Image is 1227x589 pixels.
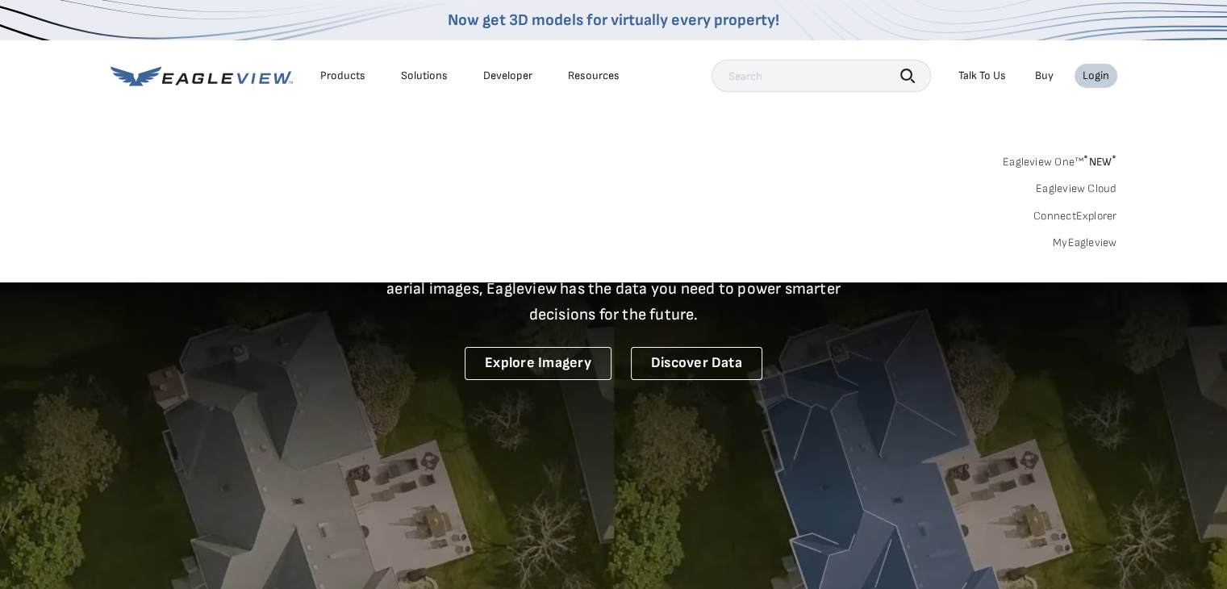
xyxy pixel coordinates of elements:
a: Buy [1035,69,1054,83]
div: Login [1083,69,1109,83]
div: Talk To Us [958,69,1006,83]
input: Search [712,60,931,92]
span: NEW [1083,155,1116,169]
a: ConnectExplorer [1033,209,1117,223]
a: Now get 3D models for virtually every property! [448,10,779,30]
p: A new era starts here. Built on more than 3.5 billion high-resolution aerial images, Eagleview ha... [367,250,861,328]
a: Eagleview Cloud [1036,182,1117,196]
a: Eagleview One™*NEW* [1003,150,1117,169]
a: MyEagleview [1053,236,1117,250]
div: Solutions [401,69,448,83]
a: Explore Imagery [465,347,611,380]
a: Discover Data [631,347,762,380]
div: Resources [568,69,620,83]
div: Products [320,69,365,83]
a: Developer [483,69,532,83]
